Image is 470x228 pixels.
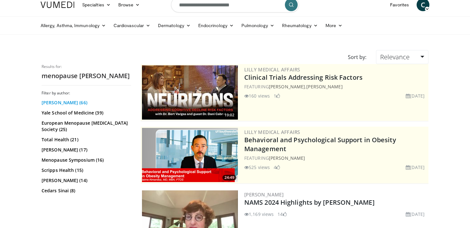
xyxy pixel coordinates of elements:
[244,211,274,217] li: 1,169 views
[269,84,305,90] a: [PERSON_NAME]
[110,19,154,32] a: Cardiovascular
[343,50,371,64] div: Sort by:
[42,167,129,173] a: Scripps Health (15)
[306,84,342,90] a: [PERSON_NAME]
[244,136,396,153] a: Behavioral and Psychological Support in Obesity Management
[154,19,194,32] a: Dermatology
[42,110,129,116] a: Yale School of Medicine (39)
[376,50,428,64] a: Relevance
[244,155,427,161] div: FEATURING
[42,99,129,106] a: [PERSON_NAME] (66)
[42,72,131,80] h2: menopause [PERSON_NAME]
[278,19,322,32] a: Rheumatology
[142,128,238,182] a: 24:49
[244,66,300,73] a: Lilly Medical Affairs
[42,188,129,194] a: Cedars Sinai (8)
[244,191,284,198] a: [PERSON_NAME]
[238,19,278,32] a: Pulmonology
[223,112,236,118] span: 19:02
[244,83,427,90] div: FEATURING ,
[244,129,300,135] a: Lilly Medical Affairs
[269,155,305,161] a: [PERSON_NAME]
[42,64,131,69] p: Results for:
[42,120,129,133] a: European Menopause [MEDICAL_DATA] Society (25)
[406,164,425,171] li: [DATE]
[142,65,238,120] img: 1541e73f-d457-4c7d-a135-57e066998777.png.300x170_q85_crop-smart_upscale.jpg
[274,164,280,171] li: 4
[142,65,238,120] a: 19:02
[42,177,129,184] a: [PERSON_NAME] (14)
[194,19,238,32] a: Endocrinology
[41,2,74,8] img: VuMedi Logo
[406,211,425,217] li: [DATE]
[322,19,346,32] a: More
[142,128,238,182] img: ba3304f6-7838-4e41-9c0f-2e31ebde6754.png.300x170_q85_crop-smart_upscale.png
[223,175,236,180] span: 24:49
[244,164,270,171] li: 525 views
[42,157,129,163] a: Menopause Symposium (16)
[244,198,375,207] a: NAMS 2024 Highlights by [PERSON_NAME]
[274,92,280,99] li: 1
[380,53,410,61] span: Relevance
[406,92,425,99] li: [DATE]
[42,91,131,96] h3: Filter by author:
[244,92,270,99] li: 160 views
[37,19,110,32] a: Allergy, Asthma, Immunology
[244,73,363,82] a: Clinical Trials Addressing Risk Factors
[42,147,129,153] a: [PERSON_NAME] (17)
[278,211,286,217] li: 14
[42,136,129,143] a: Total Health (21)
